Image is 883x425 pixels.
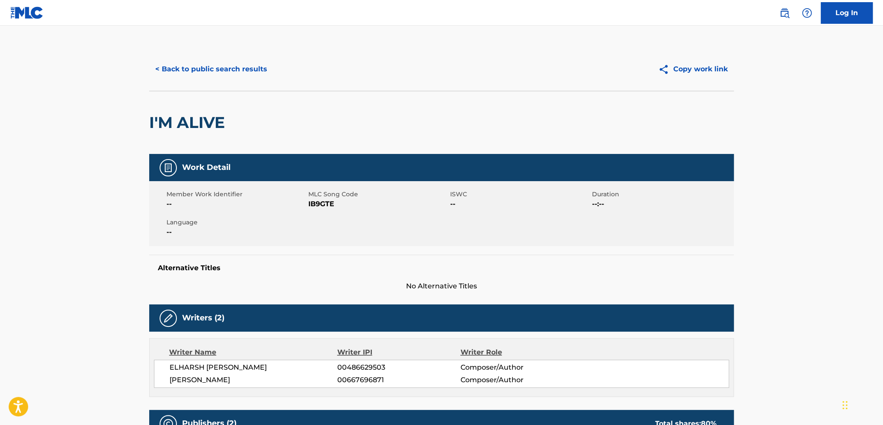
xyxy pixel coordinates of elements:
[337,375,460,385] span: 00667696871
[149,281,734,291] span: No Alternative Titles
[592,199,732,209] span: --:--
[10,6,44,19] img: MLC Logo
[337,347,461,358] div: Writer IPI
[163,163,173,173] img: Work Detail
[450,190,590,199] span: ISWC
[149,58,273,80] button: < Back to public search results
[170,362,337,373] span: ELHARSH [PERSON_NAME]
[170,375,337,385] span: [PERSON_NAME]
[308,199,448,209] span: IB9GTE
[182,163,230,173] h5: Work Detail
[166,218,306,227] span: Language
[169,347,337,358] div: Writer Name
[821,2,873,24] a: Log In
[166,227,306,237] span: --
[460,347,572,358] div: Writer Role
[840,383,883,425] iframe: Chat Widget
[308,190,448,199] span: MLC Song Code
[163,313,173,323] img: Writers
[842,392,848,418] div: Drag
[149,113,229,132] h2: I'M ALIVE
[592,190,732,199] span: Duration
[166,190,306,199] span: Member Work Identifier
[802,8,812,18] img: help
[182,313,224,323] h5: Writers (2)
[652,58,734,80] button: Copy work link
[450,199,590,209] span: --
[158,264,725,272] h5: Alternative Titles
[658,64,673,75] img: Copy work link
[460,375,572,385] span: Composer/Author
[779,8,790,18] img: search
[337,362,460,373] span: 00486629503
[776,4,793,22] a: Public Search
[166,199,306,209] span: --
[460,362,572,373] span: Composer/Author
[798,4,816,22] div: Help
